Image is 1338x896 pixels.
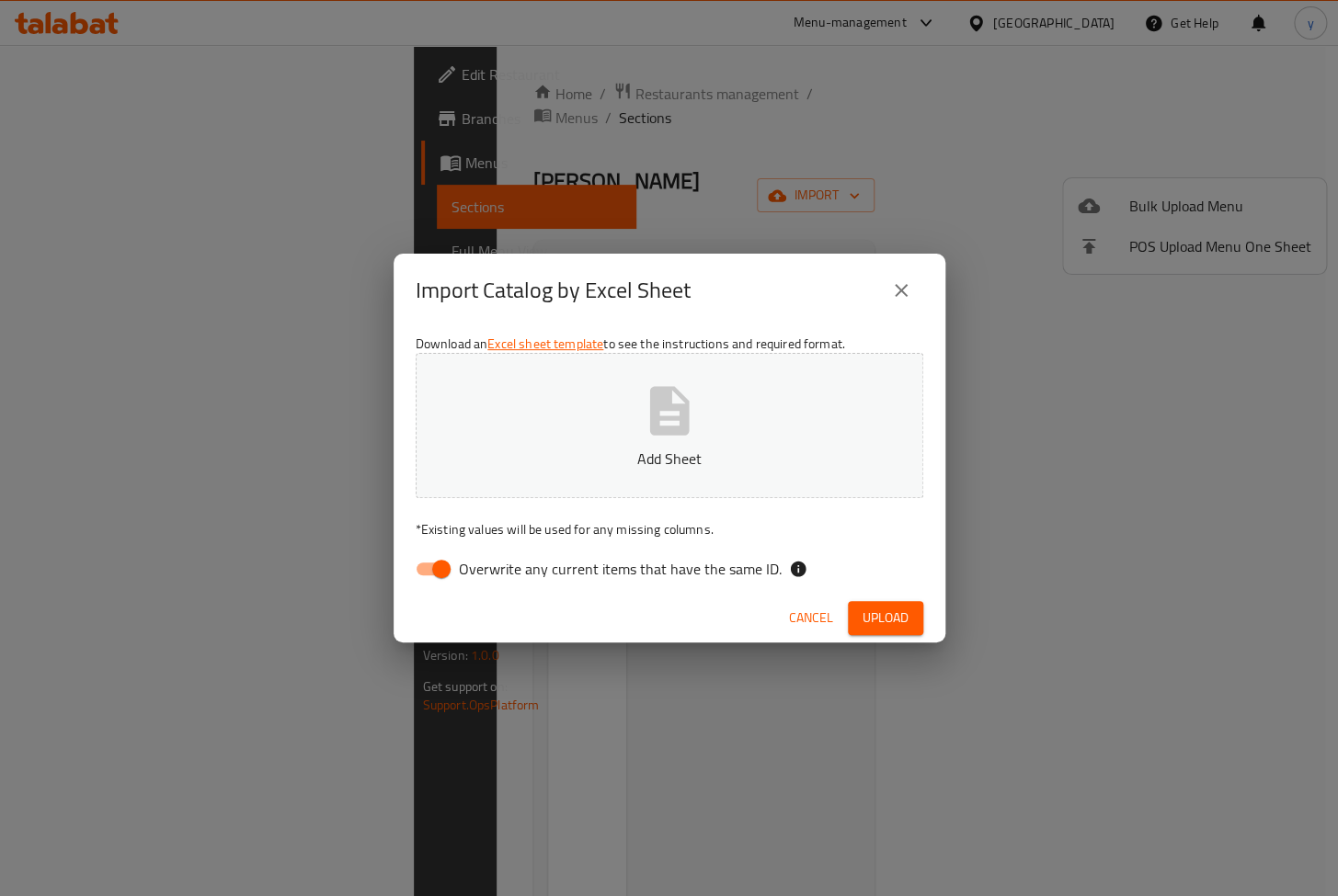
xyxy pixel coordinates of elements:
[444,448,895,470] p: Add Sheet
[394,327,945,594] div: Download an to see the instructions and required format.
[416,353,923,498] button: Add Sheet
[416,276,691,305] h2: Import Catalog by Excel Sheet
[789,607,833,629] span: Cancel
[848,601,923,635] button: Upload
[879,268,923,312] button: close
[459,558,782,580] span: Overwrite any current items that have the same ID.
[789,560,807,578] svg: If the overwrite option isn't selected, then the items that match an existing ID will be ignored ...
[863,607,909,629] span: Upload
[782,601,841,635] button: Cancel
[416,520,923,539] p: Existing values will be used for any missing columns.
[487,332,603,356] a: Excel sheet template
